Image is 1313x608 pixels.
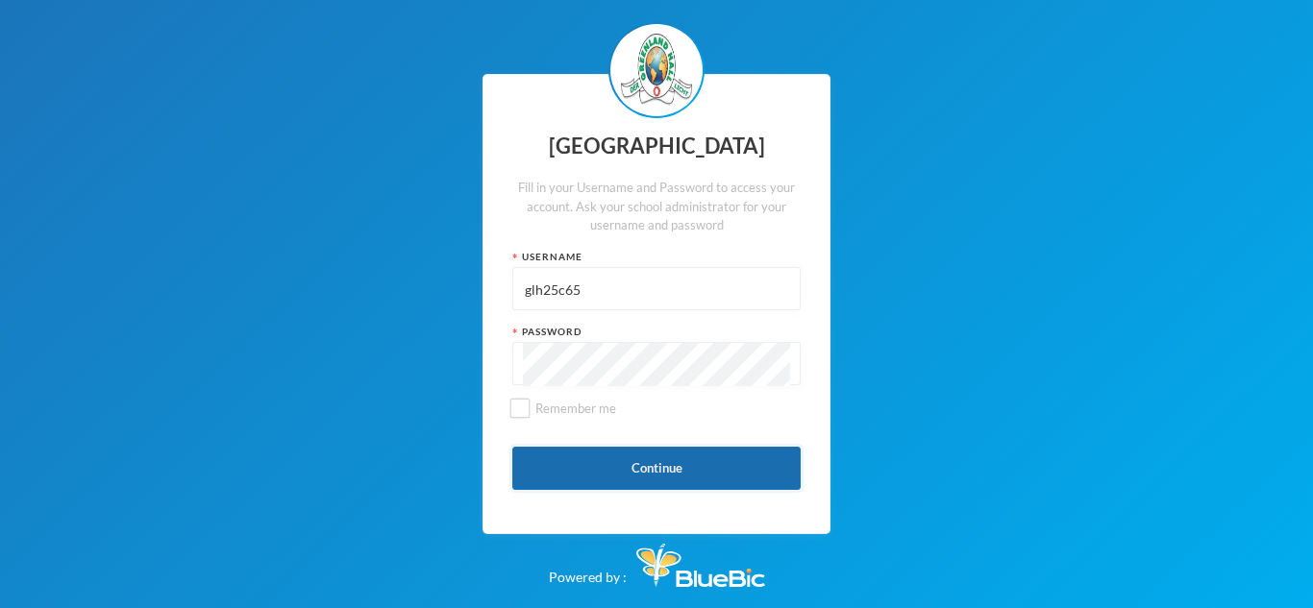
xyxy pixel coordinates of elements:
div: [GEOGRAPHIC_DATA] [512,128,801,165]
div: Username [512,250,801,264]
div: Fill in your Username and Password to access your account. Ask your school administrator for your... [512,179,801,235]
img: Bluebic [636,544,765,587]
button: Continue [512,447,801,490]
div: Password [512,325,801,339]
span: Remember me [528,401,624,416]
div: Powered by : [549,534,765,587]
